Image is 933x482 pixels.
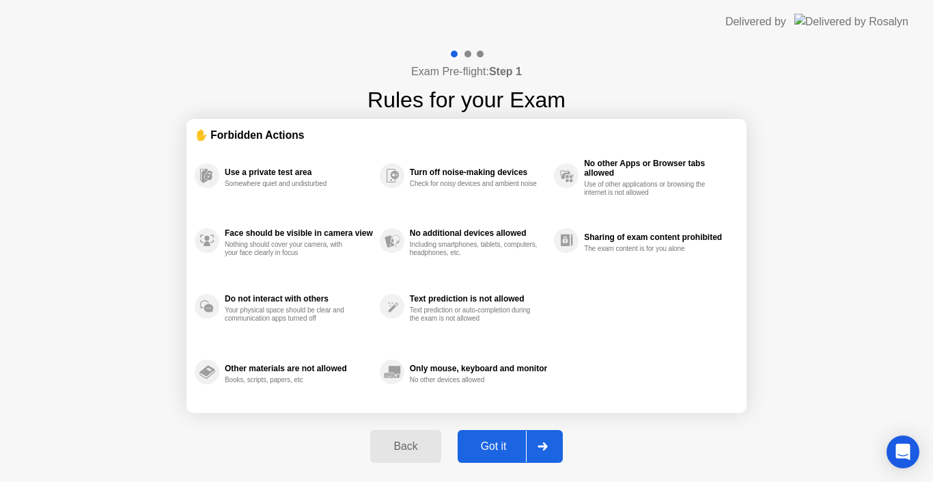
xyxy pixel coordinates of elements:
[462,440,526,453] div: Got it
[225,241,354,257] div: Nothing should cover your camera, with your face clearly in focus
[887,436,919,468] div: Open Intercom Messenger
[725,14,786,30] div: Delivered by
[584,180,713,197] div: Use of other applications or browsing the internet is not allowed
[410,168,547,177] div: Turn off noise-making devices
[195,127,738,143] div: ✋ Forbidden Actions
[374,440,436,453] div: Back
[225,294,373,304] div: Do not interact with others
[410,180,539,188] div: Check for noisy devices and ambient noise
[225,180,354,188] div: Somewhere quiet and undisturbed
[225,168,373,177] div: Use a private test area
[225,228,373,238] div: Face should be visible in camera view
[225,364,373,373] div: Other materials are not allowed
[410,241,539,257] div: Including smartphones, tablets, computers, headphones, etc.
[584,245,713,253] div: The exam content is for you alone
[410,294,547,304] div: Text prediction is not allowed
[225,376,354,384] div: Books, scripts, papers, etc
[489,66,522,77] b: Step 1
[411,64,522,80] h4: Exam Pre-flight:
[410,228,547,238] div: No additional devices allowed
[367,83,566,116] h1: Rules for your Exam
[410,376,539,384] div: No other devices allowed
[225,306,354,323] div: Your physical space should be clear and communication apps turned off
[584,159,732,178] div: No other Apps or Browser tabs allowed
[410,364,547,373] div: Only mouse, keyboard and monitor
[458,430,563,463] button: Got it
[370,430,441,463] button: Back
[794,14,908,29] img: Delivered by Rosalyn
[584,232,732,242] div: Sharing of exam content prohibited
[410,306,539,323] div: Text prediction or auto-completion during the exam is not allowed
